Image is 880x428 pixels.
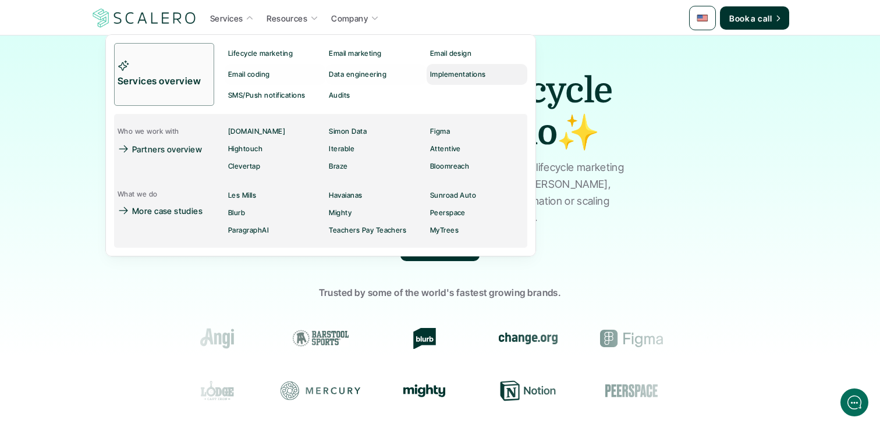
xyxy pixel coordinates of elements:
[118,74,204,89] p: Services overview
[329,49,381,58] p: Email marketing
[114,202,214,219] a: More case studies
[329,191,362,199] p: Havaianas
[331,12,368,24] p: Company
[720,6,789,30] a: Book a call
[17,56,215,75] h1: Hi! Welcome to [GEOGRAPHIC_DATA].
[430,162,470,170] p: Bloomreach
[329,70,386,79] p: Data engineering
[427,158,527,175] a: Bloomreach
[430,209,466,217] p: Peerspace
[325,187,426,204] a: Havaianas
[118,127,179,135] p: Who we work with
[267,12,307,24] p: Resources
[132,205,203,217] p: More case studies
[75,161,140,170] span: New conversation
[228,145,262,153] p: Hightouch
[427,222,527,239] a: MyTrees
[430,226,459,234] p: MyTrees
[329,145,354,153] p: Iterable
[325,64,426,85] a: Data engineering
[18,154,215,177] button: New conversation
[91,7,198,29] img: Scalero company logotype
[697,12,708,24] img: 🇺🇸
[325,158,426,175] a: Braze
[225,222,325,239] a: ParagraphAI
[729,12,772,24] p: Book a call
[225,187,325,204] a: Les Mills
[430,191,477,199] p: Sunroad Auto
[430,70,486,79] p: Implementations
[228,91,306,99] p: SMS/Push notifications
[325,123,426,140] a: Simon Data
[325,85,420,106] a: Audits
[210,12,243,24] p: Services
[228,191,256,199] p: Les Mills
[228,226,269,234] p: ParagraphAI
[325,222,426,239] a: Teachers Pay Teachers
[427,43,527,64] a: Email design
[17,77,215,133] h2: Let us know if we can help with lifecycle marketing.
[329,162,347,170] p: Braze
[427,204,527,222] a: Peerspace
[325,204,426,222] a: Mighty
[840,388,868,416] iframe: gist-messenger-bubble-iframe
[228,127,285,135] p: [DOMAIN_NAME]
[427,187,527,204] a: Sunroad Auto
[225,85,325,106] a: SMS/Push notifications
[430,127,450,135] p: Figma
[91,8,198,28] a: Scalero company logotype
[225,140,325,158] a: Hightouch
[329,91,350,99] p: Audits
[228,70,270,79] p: Email coding
[228,49,293,58] p: Lifecycle marketing
[228,162,260,170] p: Clevertap
[430,145,461,153] p: Attentive
[329,226,406,234] p: Teachers Pay Teachers
[118,190,158,198] p: What we do
[114,43,214,106] a: Services overview
[228,209,245,217] p: Blurb
[427,123,527,140] a: Figma
[132,143,202,155] p: Partners overview
[430,49,472,58] p: Email design
[427,64,527,85] a: Implementations
[329,209,352,217] p: Mighty
[225,158,325,175] a: Clevertap
[329,127,367,135] p: Simon Data
[427,140,527,158] a: Attentive
[325,140,426,158] a: Iterable
[225,64,325,85] a: Email coding
[225,43,325,64] a: Lifecycle marketing
[225,204,325,222] a: Blurb
[114,140,210,158] a: Partners overview
[225,123,325,140] a: [DOMAIN_NAME]
[325,43,426,64] a: Email marketing
[97,353,147,361] span: We run on Gist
